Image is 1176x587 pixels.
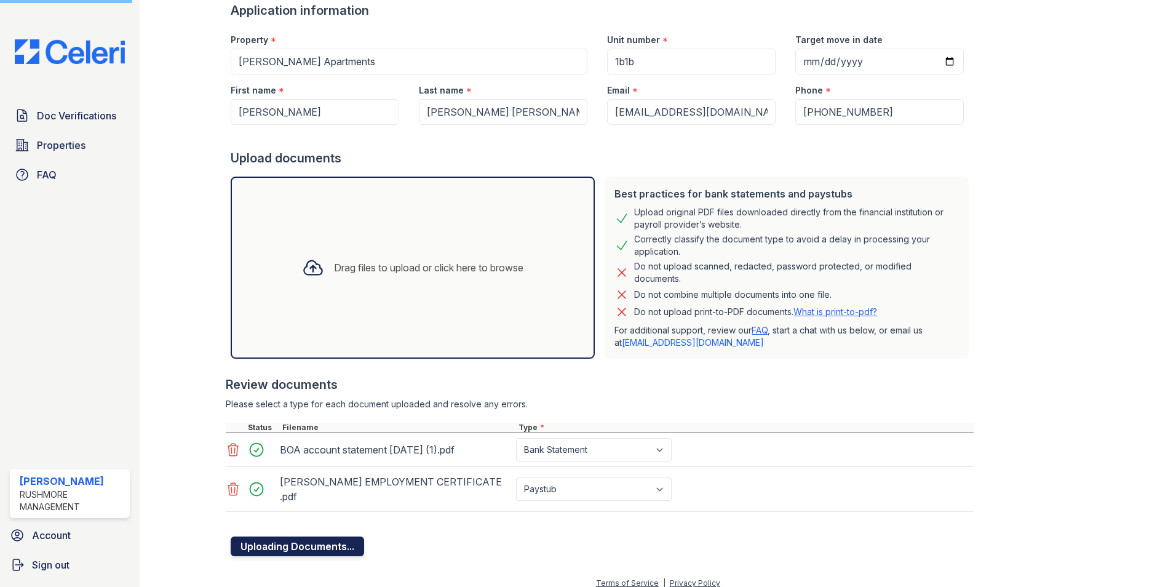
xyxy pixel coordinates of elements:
a: Sign out [5,553,135,577]
button: Uploading Documents... [231,537,364,556]
span: Doc Verifications [37,108,116,123]
span: Account [32,528,71,543]
label: Last name [419,84,464,97]
div: Best practices for bank statements and paystubs [614,186,959,201]
div: Do not upload scanned, redacted, password protected, or modified documents. [634,260,959,285]
div: Correctly classify the document type to avoid a delay in processing your application. [634,233,959,258]
img: CE_Logo_Blue-a8612792a0a2168367f1c8372b55b34899dd931a85d93a1a3d3e32e68fde9ad4.png [5,39,135,64]
a: What is print-to-pdf? [793,306,877,317]
div: [PERSON_NAME] EMPLOYMENT CERTIFICATE .pdf [280,472,511,506]
label: Property [231,34,268,46]
a: Account [5,523,135,548]
p: For additional support, review our , start a chat with us below, or email us at [614,324,959,349]
label: First name [231,84,276,97]
div: BOA account statement [DATE] (1).pdf [280,440,511,460]
div: Upload original PDF files downloaded directly from the financial institution or payroll provider’... [634,206,959,231]
div: Type [516,423,974,433]
label: Email [607,84,630,97]
label: Unit number [607,34,660,46]
a: Properties [10,133,130,158]
div: Filename [280,423,516,433]
div: Rushmore Management [20,489,125,513]
div: Status [245,423,280,433]
span: Properties [37,138,85,153]
span: FAQ [37,167,57,182]
span: Sign out [32,557,70,572]
a: [EMAIL_ADDRESS][DOMAIN_NAME] [622,337,764,348]
label: Target move in date [795,34,883,46]
div: Upload documents [231,150,974,167]
div: Do not combine multiple documents into one file. [634,287,832,302]
div: [PERSON_NAME] [20,474,125,489]
p: Do not upload print-to-PDF documents. [634,306,877,318]
div: Please select a type for each document uploaded and resolve any errors. [226,398,974,410]
a: FAQ [10,162,130,187]
label: Phone [795,84,823,97]
div: Application information [231,2,974,19]
div: Review documents [226,376,974,393]
div: Drag files to upload or click here to browse [334,260,523,275]
a: FAQ [752,325,768,335]
a: Doc Verifications [10,103,130,128]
